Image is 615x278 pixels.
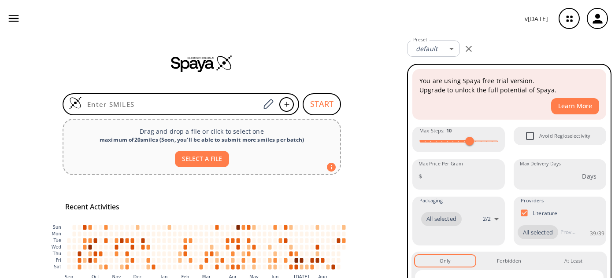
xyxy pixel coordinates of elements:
[70,127,333,136] p: Drag and drop a file or click to select one
[521,197,544,205] span: Providers
[543,255,604,267] button: At Least
[533,209,558,217] p: Literature
[518,228,558,237] span: All selected
[446,127,452,134] strong: 10
[419,127,452,135] span: Max Steps :
[54,264,61,269] text: Sat
[520,161,561,167] label: Max Delivery Days
[171,55,233,72] img: Spaya logo
[70,136,333,144] div: maximum of 20 smiles ( Soon, you'll be able to submit more smiles per batch )
[539,132,590,140] span: Avoid Regioselectivity
[82,100,260,109] input: Enter SMILES
[65,202,119,212] h5: Recent Activities
[52,231,61,236] text: Mon
[551,98,599,114] button: Learn More
[419,172,422,181] p: $
[52,245,61,249] text: Wed
[67,225,346,269] g: cell
[303,93,341,115] button: START
[497,257,521,265] div: Forbidden
[53,238,61,243] text: Tue
[52,251,61,256] text: Thu
[175,151,229,167] button: SELECT A FILE
[53,225,61,230] text: Sun
[582,172,596,181] p: Days
[483,215,491,223] p: 2 / 2
[415,255,475,267] button: Only
[525,14,548,23] p: v [DATE]
[590,230,604,237] p: 39 / 39
[419,197,443,205] span: Packaging
[421,215,462,223] span: All selected
[558,225,578,239] input: Provider name
[52,225,61,269] g: y-axis tick label
[479,255,539,267] button: Forbidden
[69,96,82,110] img: Logo Spaya
[440,257,451,265] div: Only
[564,257,582,265] div: At Least
[413,37,427,43] label: Preset
[521,127,539,145] span: Avoid Regioselectivity
[416,44,437,53] em: default
[419,161,463,167] label: Max Price Per Gram
[419,76,599,95] p: You are using Spaya free trial version. Upgrade to unlock the full potential of Spaya.
[62,200,123,214] button: Recent Activities
[56,258,61,263] text: Fri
